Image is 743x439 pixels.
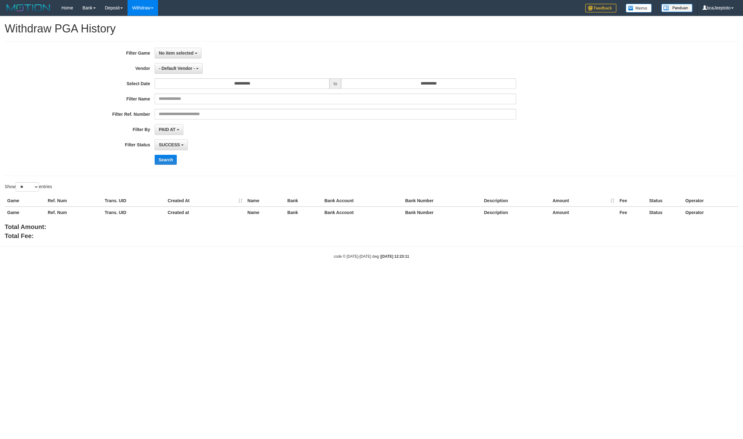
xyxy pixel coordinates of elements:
small: code © [DATE]-[DATE] dwg | [334,254,409,259]
select: Showentries [16,182,39,192]
th: Bank Account [322,207,403,218]
th: Bank [285,195,322,207]
h1: Withdraw PGA History [5,22,738,35]
img: panduan.png [661,4,692,12]
span: - Default Vendor - [159,66,195,71]
span: No item selected [159,51,193,56]
b: Total Amount: [5,223,46,230]
th: Bank Number [403,207,481,218]
th: Description [481,207,550,218]
th: Bank Account [322,195,403,207]
strong: [DATE] 12:23:11 [381,254,409,259]
span: SUCCESS [159,142,180,147]
button: No item selected [155,48,201,58]
th: Operator [683,207,738,218]
th: Ref. Num [45,207,102,218]
th: Fee [617,195,647,207]
th: Game [5,195,45,207]
th: Ref. Num [45,195,102,207]
th: Status [647,195,683,207]
th: Amount [550,207,617,218]
th: Created At [165,195,245,207]
th: Bank Number [403,195,481,207]
th: Name [245,207,285,218]
th: Status [647,207,683,218]
span: PAID AT [159,127,175,132]
th: Bank [285,207,322,218]
button: Search [155,155,177,165]
th: Operator [683,195,738,207]
th: Name [245,195,285,207]
b: Total Fee: [5,232,34,239]
button: SUCCESS [155,139,188,150]
button: - Default Vendor - [155,63,203,74]
th: Created at [165,207,245,218]
th: Description [481,195,550,207]
button: PAID AT [155,124,183,135]
label: Show entries [5,182,52,192]
th: Trans. UID [102,207,165,218]
img: Feedback.jpg [585,4,616,12]
th: Trans. UID [102,195,165,207]
img: Button%20Memo.svg [626,4,652,12]
th: Game [5,207,45,218]
th: Fee [617,207,647,218]
span: to [330,78,341,89]
img: MOTION_logo.png [5,3,52,12]
th: Amount [550,195,617,207]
